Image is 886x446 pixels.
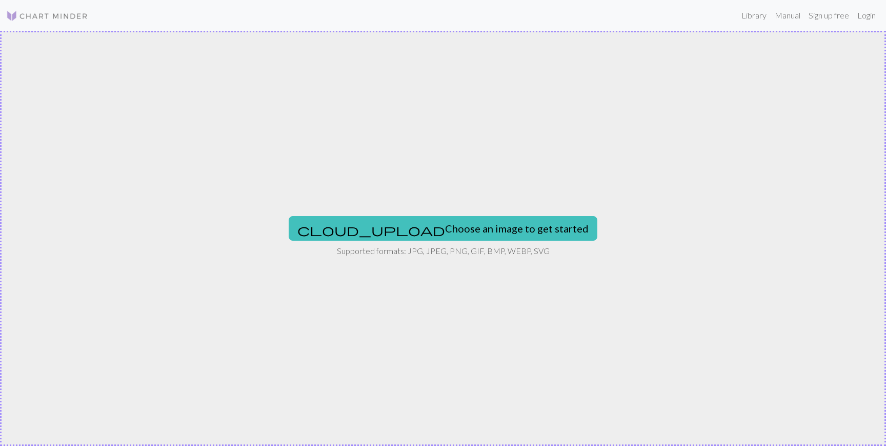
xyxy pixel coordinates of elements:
p: Supported formats: JPG, JPEG, PNG, GIF, BMP, WEBP, SVG [337,245,550,257]
img: Logo [6,10,88,22]
a: Manual [771,5,804,26]
a: Login [853,5,880,26]
span: cloud_upload [297,223,445,237]
button: Choose an image to get started [289,216,597,241]
a: Library [737,5,771,26]
a: Sign up free [804,5,853,26]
